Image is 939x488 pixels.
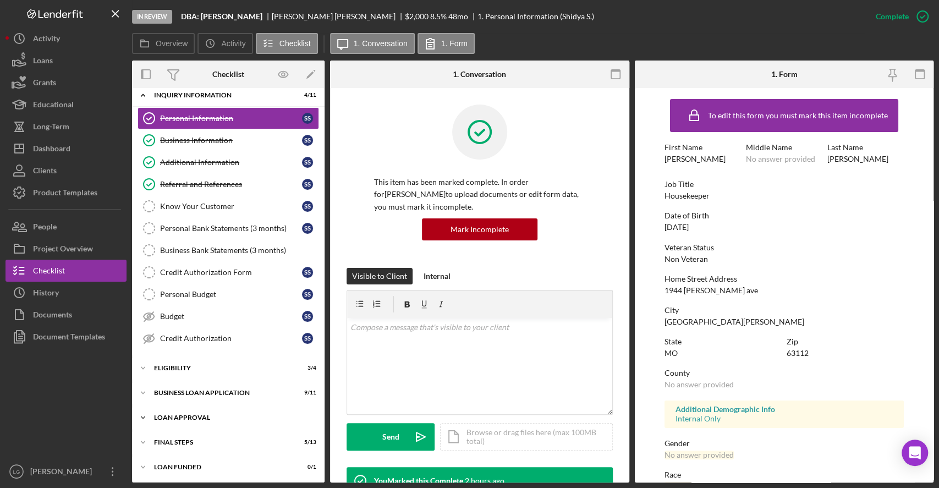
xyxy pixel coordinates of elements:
div: BUSINESS LOAN APPLICATION [154,390,289,396]
div: No answer provided [746,155,815,163]
div: Complete [876,6,909,28]
div: To edit this form you must mark this item incomplete [708,111,888,120]
button: Project Overview [6,238,127,260]
div: Send [382,423,399,451]
div: Credit Authorization Form [160,268,302,277]
button: People [6,216,127,238]
div: Mark Incomplete [451,218,509,240]
button: 1. Conversation [330,33,415,54]
div: 5 / 13 [296,439,316,446]
div: 1. Conversation [453,70,506,79]
div: Project Overview [33,238,93,262]
button: Complete [865,6,933,28]
div: Document Templates [33,326,105,350]
time: 2025-10-08 20:03 [465,476,504,485]
button: Documents [6,304,127,326]
button: Checklist [6,260,127,282]
p: This item has been marked complete. In order for [PERSON_NAME] to upload documents or edit form d... [374,176,585,213]
label: Checklist [279,39,311,48]
a: BudgetSS [138,305,319,327]
div: Personal Bank Statements (3 months) [160,224,302,233]
div: 9 / 11 [296,390,316,396]
a: Loans [6,50,127,72]
button: History [6,282,127,304]
a: Additional InformationSS [138,151,319,173]
button: Product Templates [6,182,127,204]
div: Non Veteran [665,255,708,264]
div: S S [302,333,313,344]
div: Additional Information [160,158,302,167]
div: Veteran Status [665,243,904,252]
div: S S [302,223,313,234]
div: 1944 [PERSON_NAME] ave [665,286,758,295]
div: Last Name [827,143,903,152]
button: Activity [6,28,127,50]
a: Business InformationSS [138,129,319,151]
div: Internal Only [676,414,893,423]
a: Credit Authorization FormSS [138,261,319,283]
div: Gender [665,439,904,448]
button: Long-Term [6,116,127,138]
div: Home Street Address [665,275,904,283]
b: DBA: [PERSON_NAME] [181,12,262,21]
div: Loan Approval [154,414,311,421]
button: Clients [6,160,127,182]
button: Activity [197,33,252,54]
div: Job Title [665,180,904,189]
div: People [33,216,57,240]
text: LG [13,469,20,475]
div: Zip [787,337,903,346]
div: First Name [665,143,740,152]
div: S S [302,311,313,322]
div: Activity [33,28,60,52]
a: Referral and ReferencesSS [138,173,319,195]
button: LG[PERSON_NAME] [6,460,127,482]
button: Send [347,423,435,451]
div: S S [302,135,313,146]
div: Grants [33,72,56,96]
a: Know Your CustomerSS [138,195,319,217]
div: 3 / 4 [296,365,316,371]
div: Clients [33,160,57,184]
div: S S [302,201,313,212]
div: S S [302,289,313,300]
label: Activity [221,39,245,48]
div: Educational [33,94,74,118]
button: Visible to Client [347,268,413,284]
div: 1. Personal Information (Shidya S.) [477,12,594,21]
div: Documents [33,304,72,328]
a: Personal Bank Statements (3 months)SS [138,217,319,239]
button: Internal [418,268,456,284]
button: Checklist [256,33,318,54]
div: Business Information [160,136,302,145]
div: Date of Birth [665,211,904,220]
button: Grants [6,72,127,94]
button: Educational [6,94,127,116]
a: Personal BudgetSS [138,283,319,305]
div: County [665,369,904,377]
div: History [33,282,59,306]
div: S S [302,267,313,278]
div: [PERSON_NAME] [827,155,888,163]
label: Overview [156,39,188,48]
div: LOAN FUNDED [154,464,289,470]
div: [GEOGRAPHIC_DATA][PERSON_NAME] [665,317,804,326]
button: Overview [132,33,195,54]
div: 0 / 1 [296,464,316,470]
div: Internal [424,268,451,284]
div: Checklist [33,260,65,284]
div: $2,000 [405,12,429,21]
div: Business Bank Statements (3 months) [160,246,319,255]
button: Document Templates [6,326,127,348]
div: You Marked this Complete [374,476,463,485]
a: Credit AuthorizationSS [138,327,319,349]
div: Additional Demographic Info [676,405,893,414]
div: MO [665,349,678,358]
div: Checklist [212,70,244,79]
